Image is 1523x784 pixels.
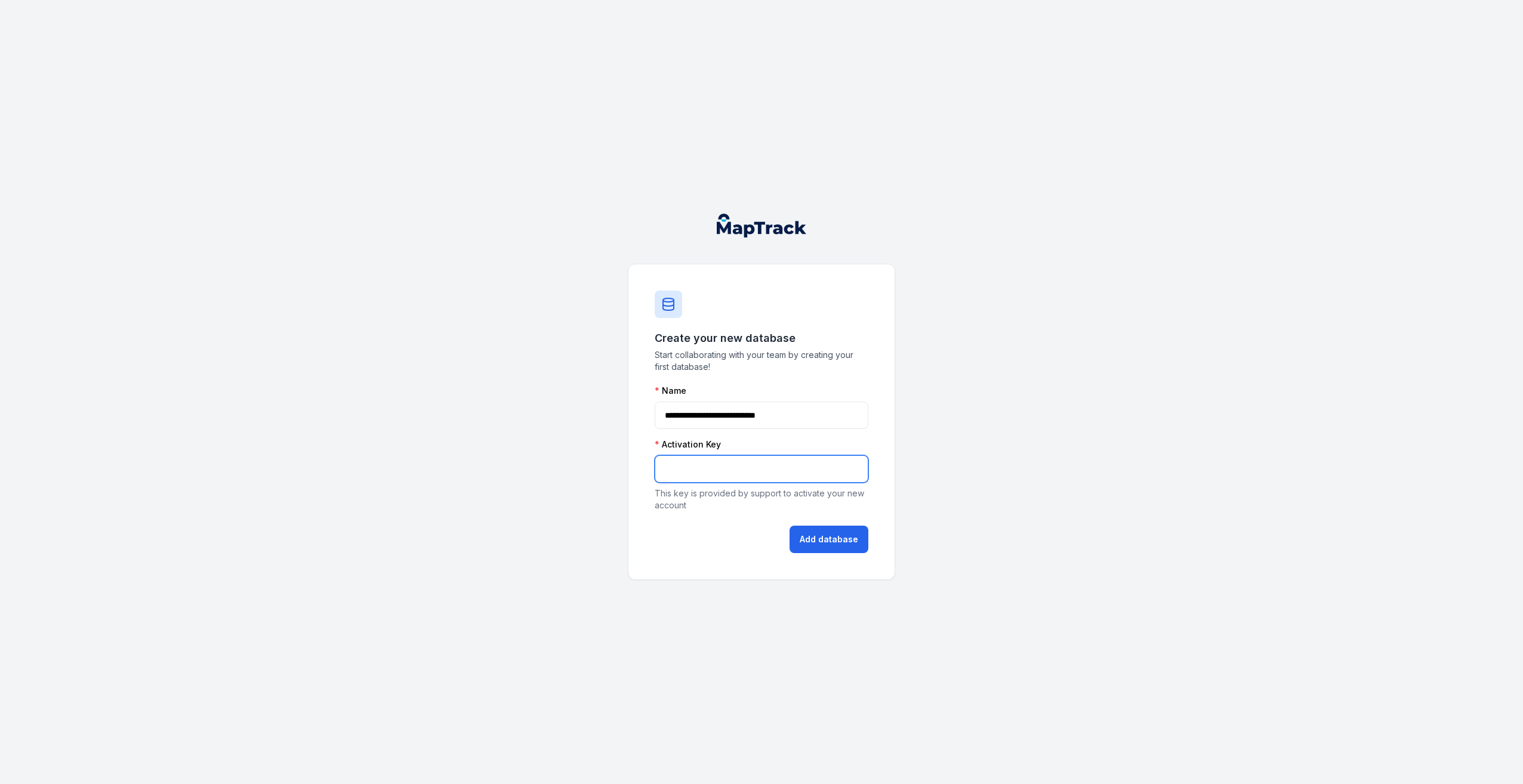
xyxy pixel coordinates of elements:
[655,385,686,397] label: Name
[655,330,868,347] h3: Create your new database
[655,439,721,450] label: Activation Key
[698,214,825,237] nav: Global
[790,526,868,553] button: Add database
[655,349,868,373] span: Start collaborating with your team by creating your first database!
[655,487,868,511] p: This key is provided by support to activate your new account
